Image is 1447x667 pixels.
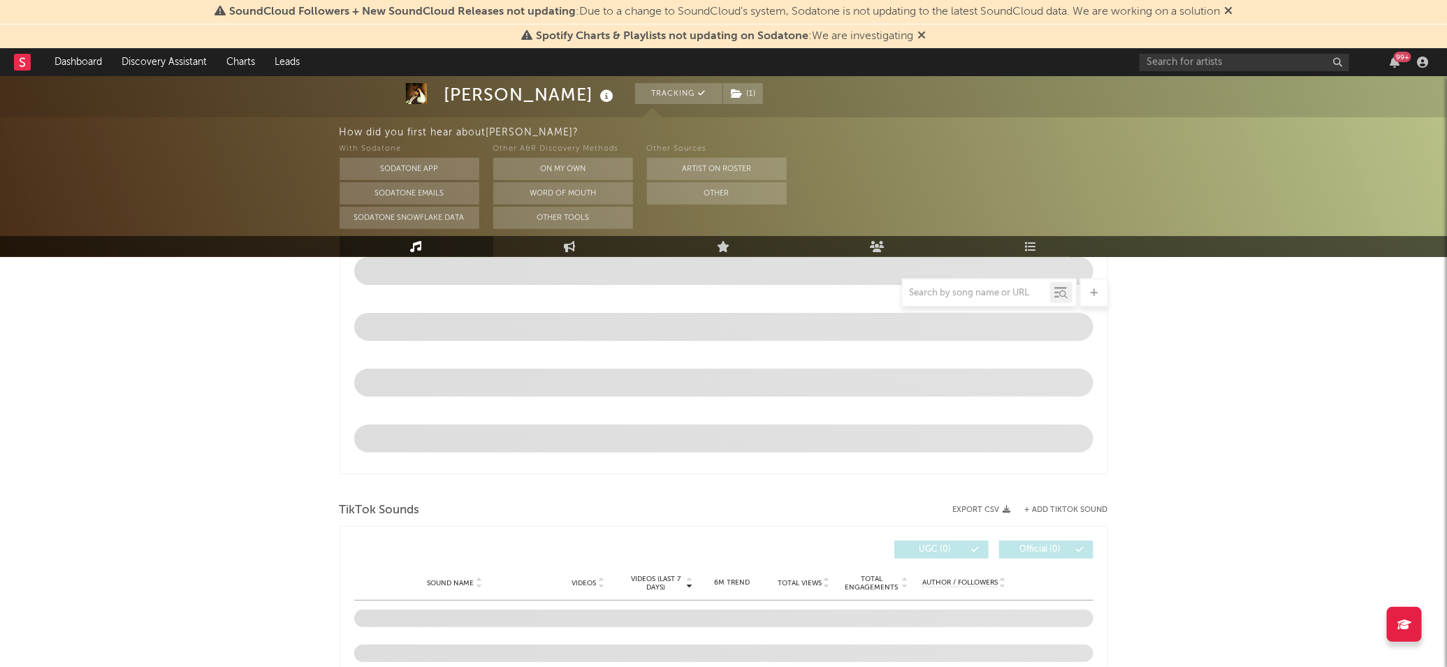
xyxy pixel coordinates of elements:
div: 6M Trend [699,578,764,588]
button: + Add TikTok Sound [1011,506,1108,514]
span: Sound Name [428,579,474,587]
button: Official(0) [999,541,1093,559]
span: : We are investigating [536,31,913,42]
span: Total Engagements [843,575,900,592]
span: Dismiss [1224,6,1233,17]
span: : Due to a change to SoundCloud's system, Sodatone is not updating to the latest SoundCloud data.... [229,6,1220,17]
button: Other [647,182,787,205]
button: On My Own [493,158,633,180]
button: Tracking [635,83,722,104]
button: Export CSV [953,506,1011,514]
span: Total Views [778,579,822,587]
span: TikTok Sounds [340,502,420,519]
span: ( 1 ) [722,83,764,104]
div: With Sodatone [340,141,479,158]
button: Sodatone Emails [340,182,479,205]
input: Search by song name or URL [903,288,1050,299]
button: Word Of Mouth [493,182,633,205]
button: 99+ [1390,57,1399,68]
span: Dismiss [917,31,926,42]
button: (1) [723,83,763,104]
span: Videos (last 7 days) [627,575,684,592]
span: SoundCloud Followers + New SoundCloud Releases not updating [229,6,576,17]
a: Leads [265,48,310,76]
button: Artist on Roster [647,158,787,180]
button: UGC(0) [894,541,989,559]
input: Search for artists [1140,54,1349,71]
span: Official ( 0 ) [1008,545,1072,554]
div: [PERSON_NAME] [444,83,618,106]
div: Other Sources [647,141,787,158]
button: + Add TikTok Sound [1025,506,1108,514]
a: Discovery Assistant [112,48,217,76]
div: 99 + [1394,52,1411,62]
span: UGC ( 0 ) [903,545,968,554]
button: Sodatone Snowflake Data [340,207,479,229]
button: Other Tools [493,207,633,229]
a: Charts [217,48,265,76]
div: Other A&R Discovery Methods [493,141,633,158]
span: Author / Followers [922,578,998,587]
span: Spotify Charts & Playlists not updating on Sodatone [536,31,808,42]
a: Dashboard [45,48,112,76]
button: Sodatone App [340,158,479,180]
span: Videos [572,579,597,587]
